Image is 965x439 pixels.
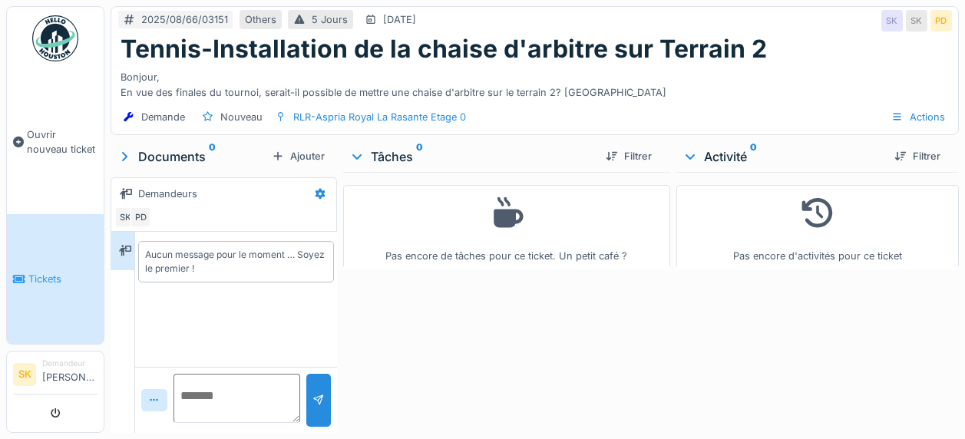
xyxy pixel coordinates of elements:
sup: 0 [416,147,423,166]
a: Ouvrir nouveau ticket [7,70,104,214]
div: Documents [117,147,266,166]
a: Tickets [7,214,104,344]
div: Actions [884,106,952,128]
div: 5 Jours [312,12,348,27]
sup: 0 [209,147,216,166]
div: SK [114,206,136,228]
div: Filtrer [888,146,947,167]
div: Activité [682,147,882,166]
div: Demandeurs [138,186,197,201]
a: SK Demandeur[PERSON_NAME] [13,358,97,394]
div: Tâches [349,147,593,166]
div: Aucun message pour le moment … Soyez le premier ! [145,248,327,276]
div: Demandeur [42,358,97,369]
div: PD [930,10,952,31]
span: Ouvrir nouveau ticket [27,127,97,157]
div: 2025/08/66/03151 [141,12,228,27]
div: Filtrer [600,146,658,167]
img: Badge_color-CXgf-gQk.svg [32,15,78,61]
div: SK [881,10,903,31]
div: Pas encore de tâches pour ce ticket. Un petit café ? [353,192,660,263]
div: PD [130,206,151,228]
div: Others [245,12,276,27]
div: Bonjour, En vue des finales du tournoi, serait-il possible de mettre une chaise d'arbitre sur le ... [121,64,949,99]
span: Tickets [28,272,97,286]
div: RLR-Aspria Royal La Rasante Etage 0 [293,110,466,124]
li: [PERSON_NAME] [42,358,97,391]
div: Demande [141,110,185,124]
div: Nouveau [220,110,263,124]
div: SK [906,10,927,31]
div: Ajouter [266,146,331,167]
h1: Tennis-Installation de la chaise d'arbitre sur Terrain 2 [121,35,767,64]
div: [DATE] [383,12,416,27]
li: SK [13,363,36,386]
sup: 0 [750,147,757,166]
div: Pas encore d'activités pour ce ticket [686,192,949,263]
